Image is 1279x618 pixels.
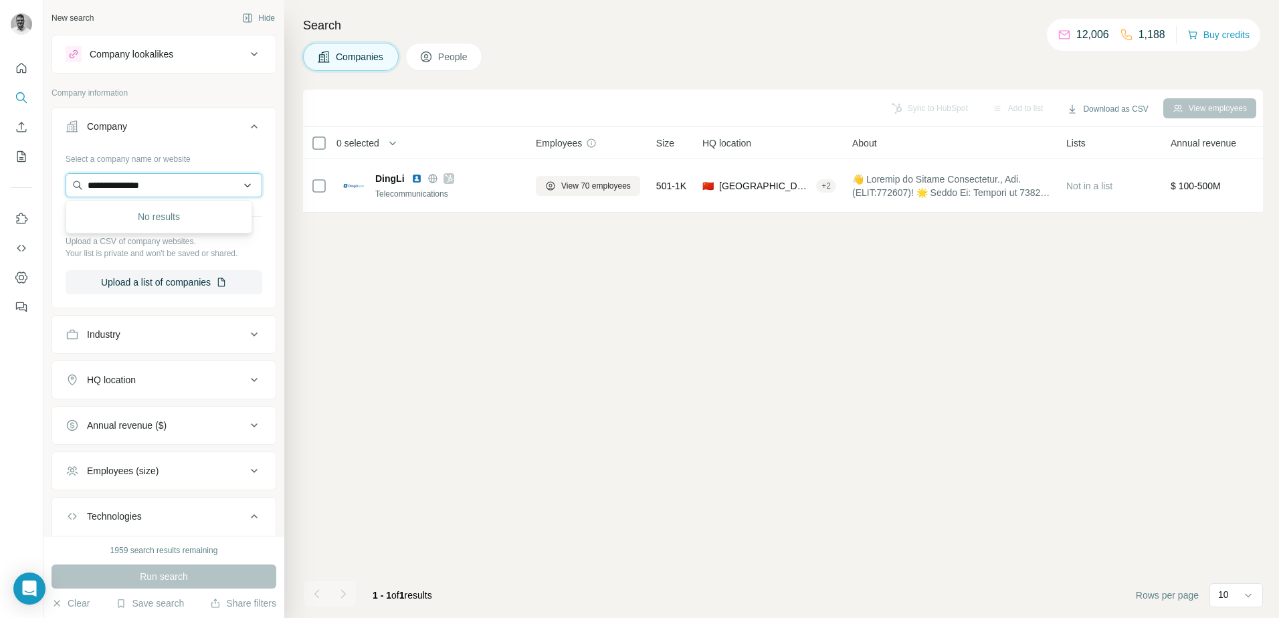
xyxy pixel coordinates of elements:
[87,464,159,478] div: Employees (size)
[391,590,399,601] span: of
[702,136,751,150] span: HQ location
[852,136,877,150] span: About
[110,544,218,556] div: 1959 search results remaining
[52,597,90,610] button: Clear
[373,590,432,601] span: results
[1139,27,1165,43] p: 1,188
[11,144,32,169] button: My lists
[11,295,32,319] button: Feedback
[66,247,262,260] p: Your list is private and won't be saved or shared.
[852,173,1050,199] span: 👋 Loremip do Sitame Consectetur., Adi. (ELIT:772607)! 🌟 Seddo Ei: Tempori ut 7382, Labore et d ma...
[11,236,32,260] button: Use Surfe API
[373,590,391,601] span: 1 - 1
[375,172,405,185] span: DingLi
[1058,99,1157,119] button: Download as CSV
[52,409,276,441] button: Annual revenue ($)
[11,86,32,110] button: Search
[336,136,379,150] span: 0 selected
[87,510,142,523] div: Technologies
[536,176,640,196] button: View 70 employees
[52,318,276,350] button: Industry
[11,266,32,290] button: Dashboard
[702,179,714,193] span: 🇨🇳
[375,188,520,200] div: Telecommunications
[399,590,405,601] span: 1
[66,148,262,165] div: Select a company name or website
[656,136,674,150] span: Size
[438,50,469,64] span: People
[87,120,127,133] div: Company
[656,179,686,193] span: 501-1K
[561,180,631,192] span: View 70 employees
[52,364,276,396] button: HQ location
[52,12,94,24] div: New search
[210,597,276,610] button: Share filters
[52,38,276,70] button: Company lookalikes
[52,110,276,148] button: Company
[90,47,173,61] div: Company lookalikes
[52,500,276,538] button: Technologies
[69,203,249,230] div: No results
[1171,136,1236,150] span: Annual revenue
[11,207,32,231] button: Use Surfe on LinkedIn
[816,180,836,192] div: + 2
[11,115,32,139] button: Enrich CSV
[343,175,365,197] img: Logo of DingLi
[52,87,276,99] p: Company information
[233,8,284,28] button: Hide
[1171,181,1221,191] span: $ 100-500M
[11,13,32,35] img: Avatar
[1218,588,1229,601] p: 10
[87,373,136,387] div: HQ location
[87,419,167,432] div: Annual revenue ($)
[336,50,385,64] span: Companies
[1136,589,1199,602] span: Rows per page
[1066,181,1112,191] span: Not in a list
[303,16,1263,35] h4: Search
[1187,25,1250,44] button: Buy credits
[52,455,276,487] button: Employees (size)
[536,136,582,150] span: Employees
[719,179,811,193] span: [GEOGRAPHIC_DATA], [GEOGRAPHIC_DATA]
[13,573,45,605] div: Open Intercom Messenger
[116,597,184,610] button: Save search
[411,173,422,184] img: LinkedIn logo
[66,235,262,247] p: Upload a CSV of company websites.
[1076,27,1109,43] p: 12,006
[87,328,120,341] div: Industry
[11,56,32,80] button: Quick start
[66,270,262,294] button: Upload a list of companies
[1066,136,1086,150] span: Lists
